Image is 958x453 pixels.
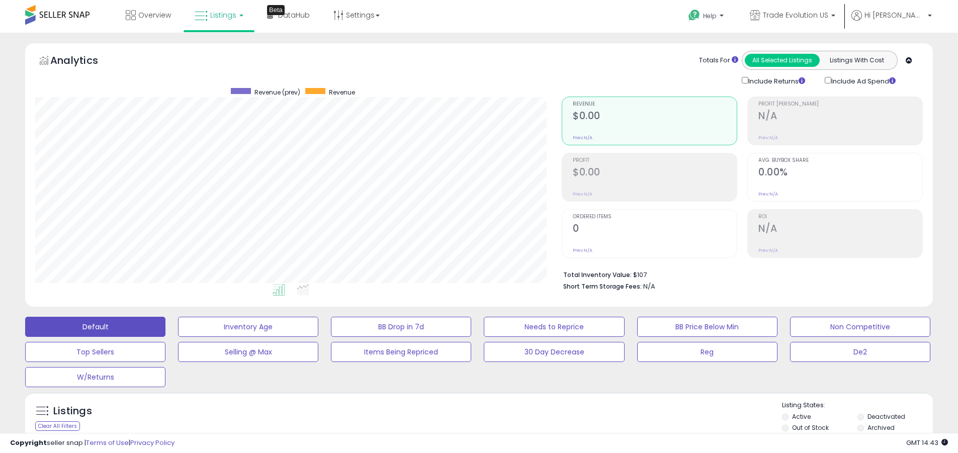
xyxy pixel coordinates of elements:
[25,342,165,362] button: Top Sellers
[792,423,829,432] label: Out of Stock
[10,438,175,448] div: seller snap | |
[573,102,737,107] span: Revenue
[758,247,778,253] small: Prev: N/A
[851,10,932,33] a: Hi [PERSON_NAME]
[25,367,165,387] button: W/Returns
[819,54,894,67] button: Listings With Cost
[817,75,912,86] div: Include Ad Spend
[573,135,592,141] small: Prev: N/A
[573,223,737,236] h2: 0
[763,10,828,20] span: Trade Evolution US
[484,317,624,337] button: Needs to Reprice
[278,10,310,20] span: DataHub
[758,214,922,220] span: ROI
[637,317,777,337] button: BB Price Below Min
[758,102,922,107] span: Profit [PERSON_NAME]
[331,317,471,337] button: BB Drop in 7d
[758,158,922,163] span: Avg. Buybox Share
[138,10,171,20] span: Overview
[790,342,930,362] button: De2
[703,12,717,20] span: Help
[699,56,738,65] div: Totals For
[573,191,592,197] small: Prev: N/A
[643,282,655,291] span: N/A
[906,438,948,447] span: 2025-09-15 14:43 GMT
[573,158,737,163] span: Profit
[864,10,925,20] span: Hi [PERSON_NAME]
[35,421,80,431] div: Clear All Filters
[210,10,236,20] span: Listings
[50,53,118,70] h5: Analytics
[758,135,778,141] small: Prev: N/A
[758,166,922,180] h2: 0.00%
[10,438,47,447] strong: Copyright
[254,88,300,97] span: Revenue (prev)
[573,247,592,253] small: Prev: N/A
[267,5,285,15] div: Tooltip anchor
[573,110,737,124] h2: $0.00
[25,317,165,337] button: Default
[563,268,915,280] li: $107
[758,191,778,197] small: Prev: N/A
[637,342,777,362] button: Reg
[178,317,318,337] button: Inventory Age
[178,342,318,362] button: Selling @ Max
[563,282,642,291] b: Short Term Storage Fees:
[758,223,922,236] h2: N/A
[86,438,129,447] a: Terms of Use
[792,412,811,421] label: Active
[331,342,471,362] button: Items Being Repriced
[680,2,734,33] a: Help
[782,401,933,410] p: Listing States:
[867,423,895,432] label: Archived
[745,54,820,67] button: All Selected Listings
[573,214,737,220] span: Ordered Items
[867,412,905,421] label: Deactivated
[734,75,817,86] div: Include Returns
[758,110,922,124] h2: N/A
[688,9,701,22] i: Get Help
[573,166,737,180] h2: $0.00
[790,317,930,337] button: Non Competitive
[484,342,624,362] button: 30 Day Decrease
[563,270,632,279] b: Total Inventory Value:
[130,438,175,447] a: Privacy Policy
[53,404,92,418] h5: Listings
[329,88,355,97] span: Revenue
